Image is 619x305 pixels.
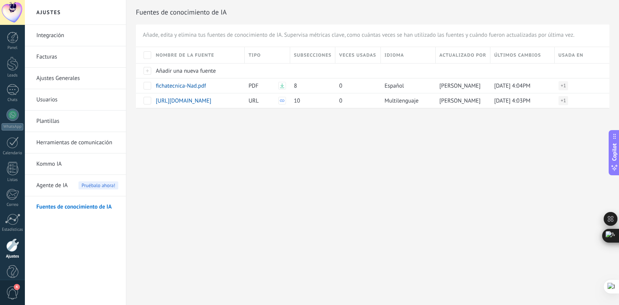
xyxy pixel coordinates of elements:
[339,82,342,90] span: 0
[436,78,487,93] div: Carlos Uzcategui
[245,78,286,93] div: PDF
[25,153,126,175] li: Kommo IA
[36,46,118,68] a: Facturas
[248,97,258,104] span: URL
[36,175,68,196] span: Agente de IA
[245,93,286,108] div: URL
[381,93,432,108] div: Multilenguaje
[156,82,206,90] span: fichatecnica-Nad.pdf
[2,227,24,232] div: Estadísticas
[490,47,554,63] div: Últimos cambios
[36,89,118,111] a: Usuarios
[385,82,404,90] span: Español
[25,175,126,196] li: Agente de IA
[2,46,24,51] div: Panel
[436,93,487,108] div: Carlos Uzcategui
[248,82,258,90] span: PDF
[36,132,118,153] a: Herramientas de comunicación
[136,5,609,20] h2: Fuentes de conocimiento de IA
[439,82,481,90] span: [PERSON_NAME]
[335,47,380,63] div: Veces usadas
[439,97,481,104] span: [PERSON_NAME]
[156,67,216,75] span: Añadir una nueva fuente
[25,68,126,89] li: Ajustes Generales
[290,78,332,93] div: 8
[25,111,126,132] li: Plantillas
[25,132,126,153] li: Herramientas de comunicación
[14,284,20,290] span: 4
[381,78,432,93] div: Español
[152,47,244,63] div: Nombre de la fuente
[381,47,435,63] div: Idioma
[36,111,118,132] a: Plantillas
[290,93,332,108] div: 10
[25,196,126,217] li: Fuentes de conocimiento de IA
[2,151,24,156] div: Calendario
[436,47,490,63] div: Actualizado por
[294,97,300,104] span: 10
[335,78,377,93] div: 0
[2,123,23,130] div: WhatsApp
[36,68,118,89] a: Ajustes Generales
[561,97,566,104] span: + 1
[335,93,377,108] div: 0
[36,25,118,46] a: Integración
[294,82,297,90] span: 8
[2,202,24,207] div: Correo
[290,47,335,63] div: Subsecciones
[494,82,531,90] span: [DATE] 4:04PM
[36,175,118,196] a: Agente de IAPruébalo ahora!
[152,93,241,108] div: https://www.entylife.store
[2,254,24,259] div: Ajustes
[25,46,126,68] li: Facturas
[156,97,211,104] span: [URL][DOMAIN_NAME]
[143,31,575,39] span: Añade, edita y elimina tus fuentes de conocimiento de IA. Supervisa métricas clave, como cuántas ...
[494,97,531,104] span: [DATE] 4:03PM
[490,78,551,93] div: 02/10/2025 4:04PM
[245,47,289,63] div: Tipo
[385,97,419,104] span: Multilenguaje
[78,181,118,189] span: Pruébalo ahora!
[2,98,24,103] div: Chats
[611,143,618,161] span: Copilot
[2,73,24,78] div: Leads
[490,93,551,108] div: 02/10/2025 4:03PM
[25,89,126,111] li: Usuarios
[36,153,118,175] a: Kommo IA
[561,82,566,90] span: + 1
[2,178,24,183] div: Listas
[25,25,126,46] li: Integración
[36,196,118,218] a: Fuentes de conocimiento de IA
[339,97,342,104] span: 0
[555,47,609,63] div: Usada en
[152,78,241,93] div: fichatecnica-Nad.pdf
